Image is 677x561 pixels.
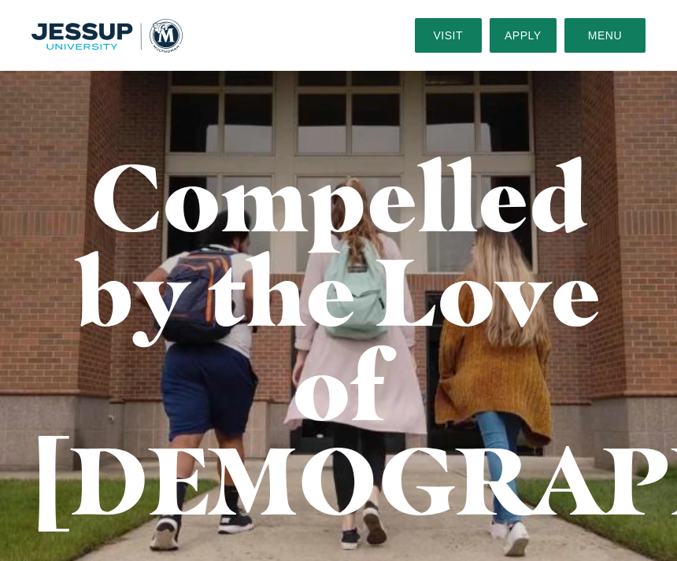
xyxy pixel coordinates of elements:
[31,19,183,53] a: Home
[31,149,646,527] h1: Compelled by the Love of [DEMOGRAPHIC_DATA]
[564,18,646,53] button: Menu
[31,19,183,53] img: Multnomah University Logo
[415,18,482,53] a: Visit
[490,18,557,53] a: Apply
